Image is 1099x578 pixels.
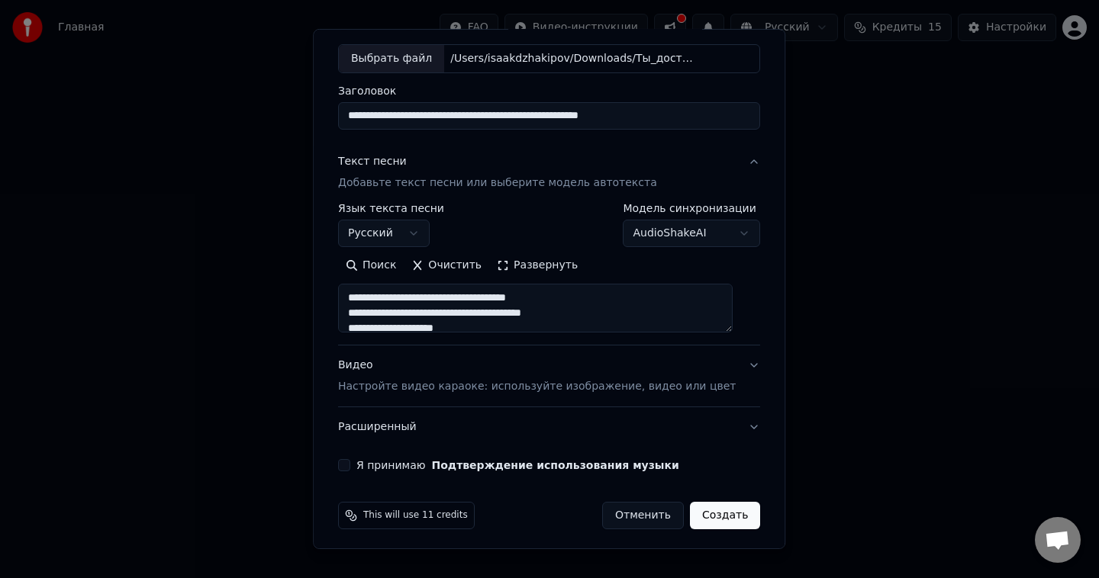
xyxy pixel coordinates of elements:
[338,85,760,96] label: Заголовок
[338,379,736,394] p: Настройте видео караоке: используйте изображение, видео или цвет
[338,203,760,345] div: Текст песниДобавьте текст песни или выберите модель автотекста
[338,407,760,447] button: Расширенный
[624,203,761,214] label: Модель синхронизации
[444,51,704,66] div: /Users/isaakdzhakipov/Downloads/Ты_достоин,_Бог_всего_+_Превозносим_Карен_Карагян_Cлово_жизн.mp3
[432,460,679,470] button: Я принимаю
[363,509,468,522] span: This will use 11 credits
[338,154,407,169] div: Текст песни
[489,253,585,278] button: Развернуть
[338,175,657,191] p: Добавьте текст песни или выберите модель автотекста
[338,203,444,214] label: Язык текста песни
[602,502,684,529] button: Отменить
[338,253,404,278] button: Поиск
[339,45,444,72] div: Выбрать файл
[404,253,490,278] button: Очистить
[338,345,760,406] button: ВидеоНастройте видео караоке: используйте изображение, видео или цвет
[338,142,760,203] button: Текст песниДобавьте текст песни или выберите модель автотекста
[690,502,760,529] button: Создать
[356,460,679,470] label: Я принимаю
[338,358,736,394] div: Видео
